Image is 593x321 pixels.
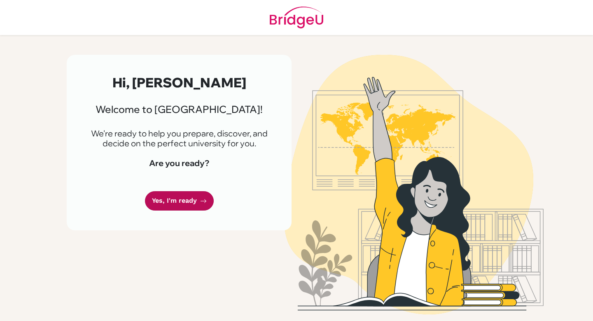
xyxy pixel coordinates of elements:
[86,158,272,168] h4: Are you ready?
[86,129,272,148] p: We're ready to help you prepare, discover, and decide on the perfect university for you.
[86,103,272,115] h3: Welcome to [GEOGRAPHIC_DATA]!
[145,191,214,211] a: Yes, I'm ready
[86,75,272,90] h2: Hi, [PERSON_NAME]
